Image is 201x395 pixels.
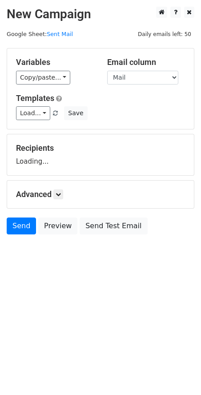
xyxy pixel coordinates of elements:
a: Copy/paste... [16,71,70,85]
h5: Email column [107,57,185,67]
a: Send Test Email [80,218,147,234]
a: Daily emails left: 50 [135,31,194,37]
h5: Advanced [16,189,185,199]
a: Preview [38,218,77,234]
a: Load... [16,106,50,120]
button: Save [64,106,87,120]
a: Sent Mail [47,31,73,37]
a: Send [7,218,36,234]
h2: New Campaign [7,7,194,22]
h5: Variables [16,57,94,67]
a: Templates [16,93,54,103]
small: Google Sheet: [7,31,73,37]
span: Daily emails left: 50 [135,29,194,39]
h5: Recipients [16,143,185,153]
div: Loading... [16,143,185,166]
